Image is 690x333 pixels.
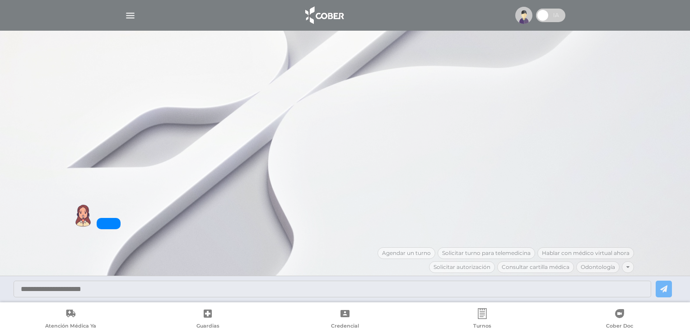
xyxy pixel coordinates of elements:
span: Credencial [331,323,359,331]
span: Atención Médica Ya [45,323,96,331]
span: Cober Doc [606,323,633,331]
a: Turnos [414,308,551,331]
span: Turnos [473,323,491,331]
a: Credencial [276,308,414,331]
a: Atención Médica Ya [2,308,139,331]
span: Guardias [196,323,219,331]
img: Cober IA [72,204,94,227]
a: Cober Doc [551,308,688,331]
a: Guardias [139,308,276,331]
img: logo_cober_home-white.png [300,5,348,26]
img: profile-placeholder.svg [515,7,532,24]
img: Cober_menu-lines-white.svg [125,10,136,21]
